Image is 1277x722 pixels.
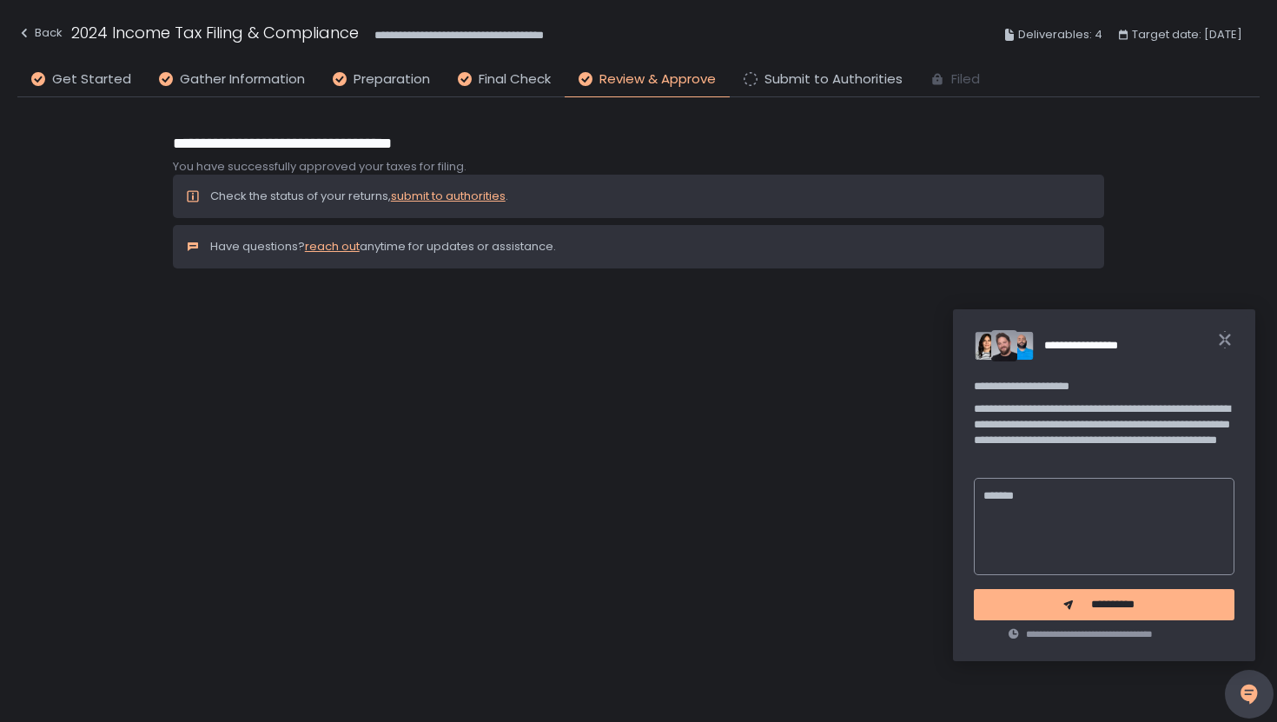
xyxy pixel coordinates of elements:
span: Preparation [354,70,430,89]
span: Target date: [DATE] [1132,24,1242,45]
span: Final Check [479,70,551,89]
span: Submit to Authorities [764,70,903,89]
p: Have questions? anytime for updates or assistance. [210,239,556,255]
a: reach out [305,238,360,255]
span: Gather Information [180,70,305,89]
p: Check the status of your returns, . [210,189,508,204]
span: Review & Approve [599,70,716,89]
span: Get Started [52,70,131,89]
div: Back [17,23,63,43]
button: Back [17,21,63,50]
span: Filed [951,70,980,89]
span: Deliverables: 4 [1018,24,1102,45]
h1: 2024 Income Tax Filing & Compliance [71,21,359,44]
a: submit to authorities [391,188,506,204]
div: You have successfully approved your taxes for filing. [173,159,1105,175]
